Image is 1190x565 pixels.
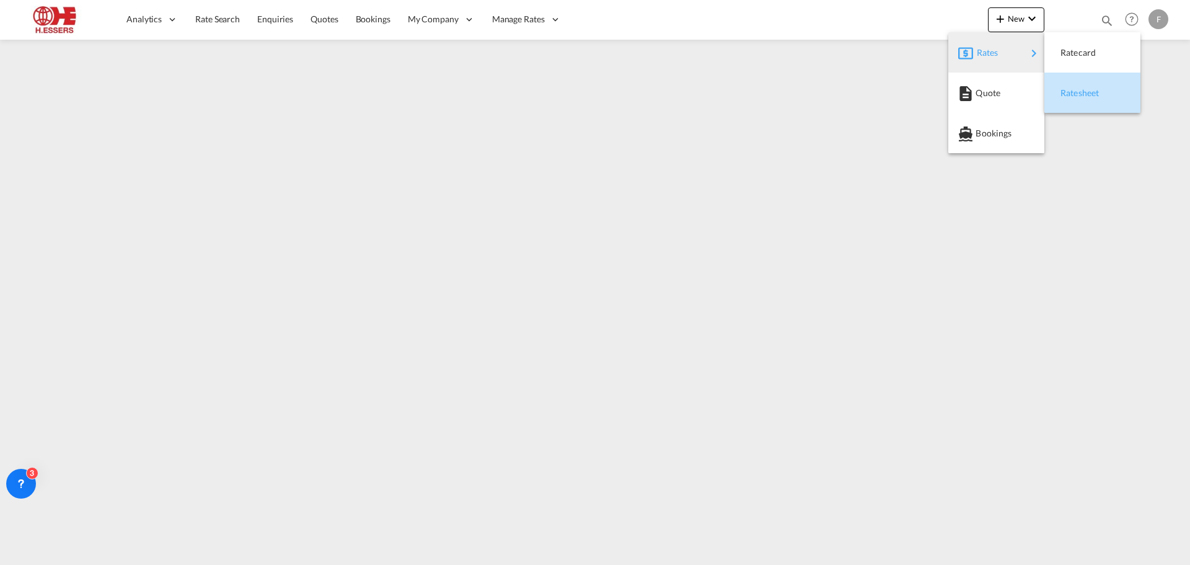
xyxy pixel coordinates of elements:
div: Ratecard [1054,37,1130,68]
button: Quote [948,73,1044,113]
span: Bookings [976,121,989,146]
span: Ratesheet [1060,81,1074,105]
span: Ratecard [1060,40,1074,65]
span: Rates [977,40,992,65]
span: Quote [976,81,989,105]
div: Quote [958,78,1034,109]
div: Ratesheet [1054,78,1130,109]
md-icon: icon-chevron-right [1026,46,1041,61]
button: Bookings [948,113,1044,153]
div: Bookings [958,118,1034,149]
